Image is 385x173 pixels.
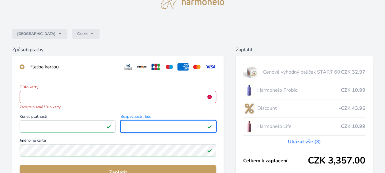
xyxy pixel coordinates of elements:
[123,63,134,71] img: diners.svg
[12,29,67,39] button: [GEOGRAPHIC_DATA]
[236,46,373,53] h6: Zaplatit
[136,63,148,71] img: discover.svg
[341,68,365,76] span: CZK 32.97
[205,63,216,71] img: visa.svg
[12,46,224,53] h6: Způsob platby
[20,85,216,91] span: Číslo karty
[341,123,365,130] span: CZK 10.99
[29,63,118,71] div: Platba kartou
[150,63,161,71] img: jcb.svg
[243,157,308,164] span: Celkem k zaplacení
[288,138,321,145] a: Ukázat vše (3)
[20,144,216,156] input: Jméno na kartěPlatné pole
[339,105,365,112] span: -CZK 43.96
[243,119,255,134] img: CLEAN_LIFE_se_stinem_x-lo.jpg
[257,87,341,94] span: Harmonelo Probio
[191,63,202,71] img: mc.svg
[123,122,213,131] iframe: Iframe pro bezpečnostní kód
[243,101,255,116] img: discount-lo.png
[72,29,100,39] button: Czech
[207,94,212,99] img: Chyba
[164,63,175,71] img: maestro.svg
[22,93,213,101] iframe: Iframe pro číslo karty
[177,63,189,71] img: amex.svg
[77,31,88,36] span: Czech
[207,148,212,153] img: Platné pole
[207,124,212,129] img: Platné pole
[106,124,111,129] img: Platné pole
[20,139,216,144] span: Jméno na kartě
[263,68,341,76] span: Cenově výhodný balíček START 60
[257,123,341,130] span: Harmonelo Life
[308,155,365,166] span: CZK 3,357.00
[20,104,216,110] span: Zadejte platné číslo karty
[243,64,261,80] img: start.jpg
[257,105,339,112] span: Discount
[120,115,216,120] span: Bezpečnostní kód
[20,115,115,120] span: Konec platnosti
[341,87,365,94] span: CZK 10.99
[243,83,255,98] img: CLEAN_PROBIO_se_stinem_x-lo.jpg
[17,31,55,36] span: [GEOGRAPHIC_DATA]
[22,122,113,131] iframe: Iframe pro datum vypršení platnosti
